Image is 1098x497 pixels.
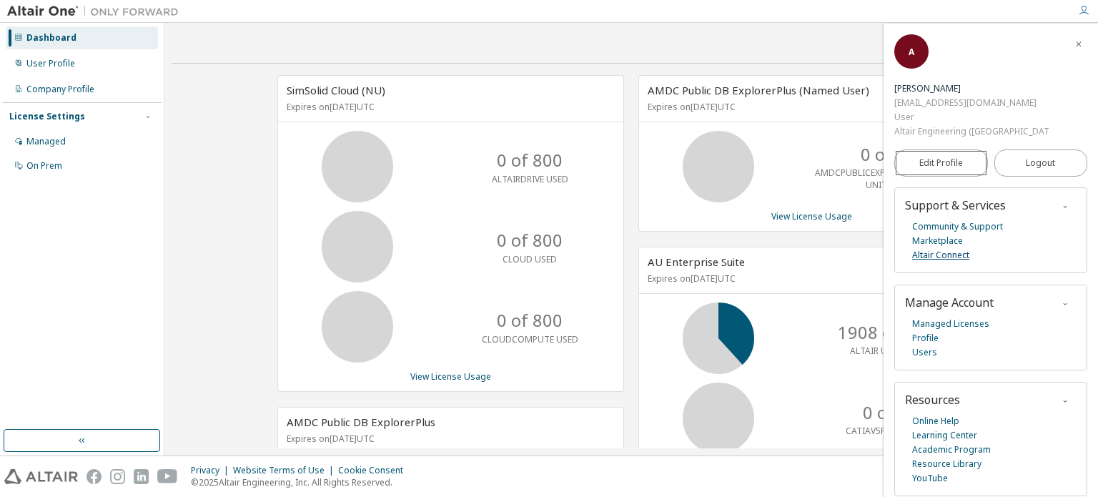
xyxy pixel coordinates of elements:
p: 0 of 10 [863,400,919,425]
a: Users [912,345,937,360]
div: Managed [26,136,66,147]
span: AU Enterprise Suite [648,255,745,269]
img: linkedin.svg [134,469,149,484]
span: SimSolid Cloud (NU) [287,83,385,97]
div: [EMAIL_ADDRESS][DOMAIN_NAME] [894,96,1049,110]
div: Privacy [191,465,233,476]
img: Altair One [7,4,186,19]
div: Cookie Consent [338,465,412,476]
span: Resources [905,392,960,408]
p: CLOUDCOMPUTE USED [482,333,578,345]
img: instagram.svg [110,469,125,484]
span: A [909,46,914,58]
p: CATIAV5READER USED [846,425,936,437]
div: User [894,110,1049,124]
a: YouTube [912,471,948,486]
a: View License Usage [771,210,852,222]
a: Resource Library [912,457,981,471]
p: 0 of 800 [497,228,563,252]
p: © 2025 Altair Engineering, Inc. All Rights Reserved. [191,476,412,488]
span: Support & Services [905,197,1006,213]
span: Logout [1026,156,1055,170]
img: facebook.svg [86,469,102,484]
span: AMDC Public DB ExplorerPlus (Named User) [648,83,869,97]
p: 0 of 0.8 [861,142,921,167]
a: Academic Program [912,443,991,457]
p: Expires on [DATE] UTC [648,101,972,113]
div: User Profile [26,58,75,69]
div: Website Terms of Use [233,465,338,476]
div: Altair Engineering ([GEOGRAPHIC_DATA]) [894,124,1049,139]
p: Expires on [DATE] UTC [648,272,972,285]
a: View License Usage [410,370,491,383]
p: Expires on [DATE] UTC [287,433,611,445]
p: 1908 of 5000 [838,320,944,345]
a: Online Help [912,414,959,428]
p: CLOUD USED [503,253,557,265]
a: Edit Profile [894,149,988,177]
a: Managed Licenses [912,317,989,331]
p: Expires on [DATE] UTC [287,101,611,113]
p: 0 of 800 [497,308,563,333]
p: ALTAIRDRIVE USED [492,173,568,185]
p: AMDCPUBLICEXPLORERPLUSFEATURE UNITS USED [815,167,966,191]
a: Community & Support [912,220,1003,234]
a: Profile [912,331,939,345]
img: altair_logo.svg [4,469,78,484]
p: ALTAIR UNITS USED [850,345,931,357]
a: Learning Center [912,428,977,443]
button: Logout [994,149,1088,177]
div: Dashboard [26,32,76,44]
p: 0 of 800 [497,148,563,172]
span: AMDC Public DB ExplorerPlus [287,415,435,429]
span: Manage Account [905,295,994,310]
div: Company Profile [26,84,94,95]
a: Altair Connect [912,248,969,262]
img: youtube.svg [157,469,178,484]
div: On Prem [26,160,62,172]
div: License Settings [9,111,85,122]
div: Anvesh Katta [894,82,1049,96]
a: Marketplace [912,234,963,248]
